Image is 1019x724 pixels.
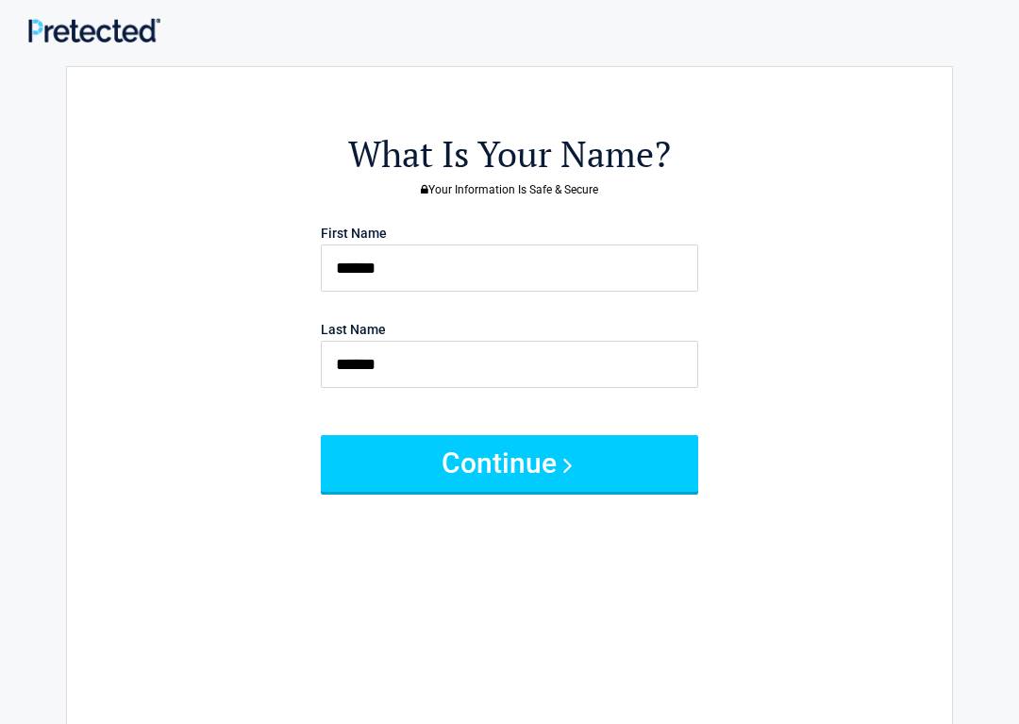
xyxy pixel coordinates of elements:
img: Main Logo [28,18,160,42]
h2: What Is Your Name? [171,130,848,178]
label: First Name [321,227,387,240]
label: Last Name [321,323,386,336]
h3: Your Information Is Safe & Secure [171,184,848,195]
button: Continue [321,435,698,492]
